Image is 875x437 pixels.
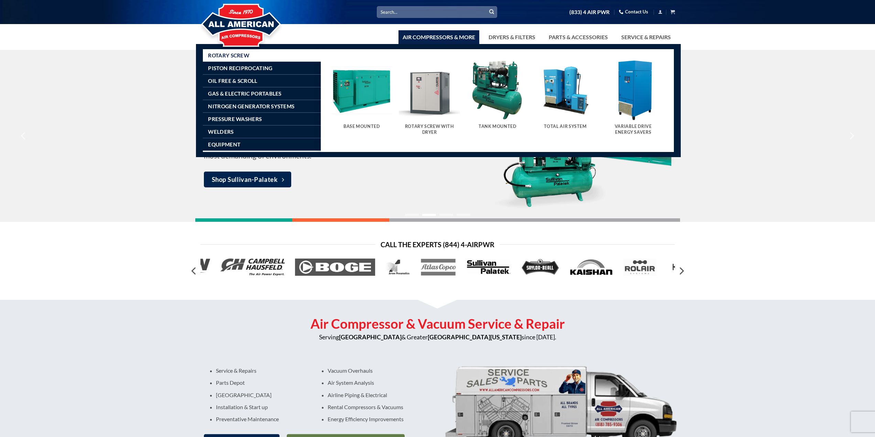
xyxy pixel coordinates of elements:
li: Page dot 1 [405,214,419,216]
p: Serving & Greater since [DATE]. [200,332,675,342]
img: Variable Drive Energy Savers [603,59,664,121]
img: Total Air System [535,59,596,121]
span: Gas & Electric Portables [208,91,281,96]
img: Tank Mounted [467,59,528,121]
span: Nitrogen Generator Systems [208,103,294,109]
p: Energy Efficiency Improvements [328,416,462,422]
h5: Variable Drive Energy Savers [606,124,660,135]
strong: [GEOGRAPHIC_DATA] [339,334,402,341]
a: View cart [670,8,675,16]
span: Oil Free & Scroll [208,78,257,84]
a: Visit product category Variable Drive Energy Savers [603,59,664,142]
span: Welders [208,129,233,134]
a: Dryers & Filters [484,30,539,44]
a: Shop Sullivan-Palatek [204,172,291,187]
button: Previous [188,264,200,278]
h5: Total Air System [538,124,592,129]
a: Visit product category Tank Mounted [467,59,528,136]
li: Page dot 3 [439,214,453,216]
li: Page dot 2 [422,214,436,216]
a: Visit product category Base Mounted [331,59,392,136]
p: Airline Piping & Electrical [328,392,462,398]
p: Preventative Maintenance [216,416,305,422]
a: Parts & Accessories [545,30,612,44]
li: Page dot 4 [457,214,470,216]
img: Base Mounted [331,59,392,121]
a: Contact Us [619,7,648,17]
span: Rotary Screw [208,53,249,58]
a: Air Compressors & More [398,30,479,44]
strong: [GEOGRAPHIC_DATA][US_STATE] [428,334,522,341]
h5: Tank Mounted [470,124,525,129]
p: Service & Repairs [216,368,305,374]
span: Call the Experts (844) 4-AirPwr [381,239,494,250]
a: Visit product category Total Air System [535,59,596,136]
p: Installation & Start up [216,404,305,410]
a: Service & Repairs [617,30,675,44]
img: Rotary Screw With Dryer [399,59,460,121]
button: Next [845,119,857,153]
p: Vacuum Overhauls [328,368,462,374]
h2: Air Compressor & Vacuum Service & Repair [200,315,675,332]
a: (833) 4 AIR PWR [569,6,610,18]
span: Shop Sullivan-Palatek [212,175,278,185]
h5: Rotary Screw With Dryer [402,124,457,135]
h5: Base Mounted [335,124,389,129]
span: Pressure Washers [208,116,262,122]
button: Next [675,264,687,278]
span: Piston Reciprocating [208,65,272,71]
span: Equipment [208,142,240,147]
a: Visit product category Rotary Screw With Dryer [399,59,460,142]
p: Air System Analysis [328,380,462,386]
p: [GEOGRAPHIC_DATA] [216,392,305,398]
p: Rental Compressors & Vacuums [328,404,462,410]
button: Submit [486,7,497,17]
p: Parts Depot [216,380,305,386]
input: Search… [377,6,497,18]
a: Login [658,8,663,16]
button: Previous [18,119,30,153]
